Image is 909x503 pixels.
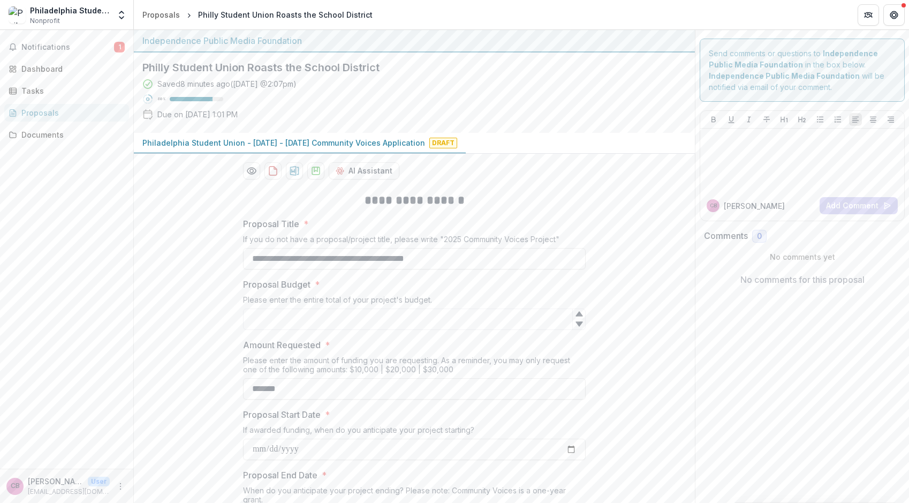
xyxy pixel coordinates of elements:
button: More [114,480,127,493]
button: Align Center [867,113,880,126]
button: Heading 2 [796,113,808,126]
a: Proposals [4,104,129,122]
p: No comments for this proposal [740,273,865,286]
a: Dashboard [4,60,129,78]
span: 1 [114,42,125,52]
p: Due on [DATE] 1:01 PM [157,109,238,120]
button: Bold [707,113,720,126]
div: Philadelphia Student Union [30,5,110,16]
button: AI Assistant [329,162,399,179]
div: Please enter the amount of funding you are requesting. As a reminder, you may only request one of... [243,356,586,378]
a: Proposals [138,7,184,22]
div: Dashboard [21,63,120,74]
button: Notifications1 [4,39,129,56]
button: Align Right [884,113,897,126]
p: [PERSON_NAME] [724,200,785,212]
div: Independence Public Media Foundation [142,34,686,47]
p: Proposal Title [243,217,299,230]
p: [PERSON_NAME] [28,476,84,487]
div: Saved 8 minutes ago ( [DATE] @ 2:07pm ) [157,78,297,89]
div: If you do not have a proposal/project title, please write "2025 Community Voices Project" [243,235,586,248]
div: Please enter the entire total of your project's budget. [243,295,586,309]
h2: Comments [704,231,748,241]
button: download-proposal [307,162,324,179]
div: Proposals [21,107,120,118]
p: 80 % [157,95,165,103]
button: Bullet List [814,113,827,126]
p: No comments yet [704,251,900,262]
button: Open entity switcher [114,4,129,26]
span: Draft [429,138,457,148]
button: Strike [760,113,773,126]
button: Underline [725,113,738,126]
div: Chantelle Bateman [710,203,717,208]
p: Proposal End Date [243,469,317,482]
div: Chantelle Bateman [11,483,20,490]
button: Preview ef7874bb-70a7-44a7-8f7c-e988f381d629-0.pdf [243,162,260,179]
button: download-proposal [264,162,282,179]
img: Philadelphia Student Union [9,6,26,24]
span: 0 [757,232,762,241]
button: download-proposal [286,162,303,179]
div: If awarded funding, when do you anticipate your project starting? [243,425,586,439]
p: User [88,477,110,486]
button: Get Help [883,4,905,26]
p: Amount Requested [243,339,321,351]
p: Proposal Budget [243,278,310,291]
button: Partners [858,4,879,26]
span: Nonprofit [30,16,60,26]
button: Ordered List [831,113,844,126]
div: Proposals [142,9,180,20]
button: Add Comment [820,197,898,214]
p: [EMAIL_ADDRESS][DOMAIN_NAME] [28,487,110,497]
div: Send comments or questions to in the box below. will be notified via email of your comment. [700,39,905,102]
div: Documents [21,129,120,140]
h2: Philly Student Union Roasts the School District [142,61,669,74]
strong: Independence Public Media Foundation [709,71,860,80]
a: Tasks [4,82,129,100]
nav: breadcrumb [138,7,377,22]
p: Philadelphia Student Union - [DATE] - [DATE] Community Voices Application [142,137,425,148]
button: Heading 1 [778,113,791,126]
span: Notifications [21,43,114,52]
button: Align Left [849,113,862,126]
p: Proposal Start Date [243,408,321,421]
a: Documents [4,126,129,144]
div: Tasks [21,85,120,96]
button: Italicize [743,113,755,126]
div: Philly Student Union Roasts the School District [198,9,373,20]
